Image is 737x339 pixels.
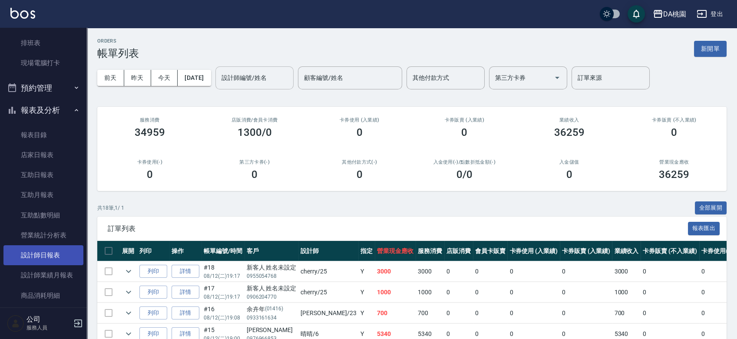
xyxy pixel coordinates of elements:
td: 700 [375,303,416,323]
p: (01416) [265,305,284,314]
td: 1000 [375,282,416,303]
td: 0 [507,282,560,303]
td: 0 [507,303,560,323]
td: 0 [444,261,473,282]
td: 0 [507,261,560,282]
a: 詳情 [172,265,199,278]
td: 0 [473,282,508,303]
td: 0 [560,261,612,282]
td: 0 [444,303,473,323]
h3: 0 [147,168,153,181]
th: 會員卡販賣 [473,241,508,261]
a: 詳情 [172,286,199,299]
button: expand row [122,265,135,278]
th: 卡券販賣 (不入業績) [641,241,699,261]
h3: 0 [566,168,572,181]
h3: 0 [357,126,363,138]
button: 報表及分析 [3,99,83,122]
td: #17 [202,282,245,303]
div: 新客人 姓名未設定 [247,284,297,293]
button: expand row [122,306,135,319]
h3: 0 [251,168,258,181]
h3: 服務消費 [108,117,192,123]
h3: 0 [671,126,677,138]
td: cherry /25 [298,261,358,282]
button: 預約管理 [3,77,83,99]
button: 登出 [693,6,727,22]
p: 0955054768 [247,272,297,280]
a: 報表匯出 [688,224,720,232]
a: 詳情 [172,306,199,320]
h3: 0 /0 [456,168,473,181]
th: 卡券使用(-) [699,241,735,261]
td: 0 [699,282,735,303]
p: 0906204770 [247,293,297,301]
p: 服務人員 [26,324,71,332]
td: 1000 [612,282,641,303]
td: #18 [202,261,245,282]
th: 店販消費 [444,241,473,261]
td: cherry /25 [298,282,358,303]
td: 0 [473,303,508,323]
h2: 卡券使用 (入業績) [317,117,402,123]
p: 08/12 (二) 19:08 [204,314,242,322]
button: 報表匯出 [688,222,720,235]
td: 1000 [416,282,444,303]
th: 操作 [169,241,202,261]
td: Y [358,261,375,282]
button: 前天 [97,70,124,86]
a: 新開單 [694,44,727,53]
th: 設計師 [298,241,358,261]
button: DA桃園 [649,5,690,23]
span: 訂單列表 [108,224,688,233]
a: 現場電腦打卡 [3,53,83,73]
h2: 第三方卡券(-) [213,159,297,165]
h3: 帳單列表 [97,47,139,59]
h2: 卡券販賣 (入業績) [423,117,507,123]
p: 共 18 筆, 1 / 1 [97,204,124,212]
a: 營業統計分析表 [3,225,83,245]
h2: 卡券販賣 (不入業績) [632,117,717,123]
p: 0933161634 [247,314,297,322]
a: 排班表 [3,33,83,53]
td: 0 [699,261,735,282]
td: 0 [699,303,735,323]
td: 0 [641,261,699,282]
button: 昨天 [124,70,151,86]
td: 0 [560,282,612,303]
th: 指定 [358,241,375,261]
th: 服務消費 [416,241,444,261]
h3: 1300/0 [238,126,272,138]
button: 列印 [139,265,167,278]
button: 今天 [151,70,178,86]
img: Logo [10,8,35,19]
a: 店家日報表 [3,145,83,165]
a: 報表目錄 [3,125,83,145]
td: 0 [444,282,473,303]
h3: 36259 [554,126,585,138]
h2: 入金儲值 [527,159,611,165]
td: 3000 [416,261,444,282]
div: [PERSON_NAME] [247,326,297,335]
a: 商品庫存表 [3,306,83,326]
h5: 公司 [26,315,71,324]
td: 0 [641,282,699,303]
a: 設計師日報表 [3,245,83,265]
p: 08/12 (二) 19:17 [204,272,242,280]
div: 新客人 姓名未設定 [247,263,297,272]
h2: 其他付款方式(-) [317,159,402,165]
td: 700 [416,303,444,323]
td: 0 [641,303,699,323]
button: 全部展開 [695,201,727,215]
th: 營業現金應收 [375,241,416,261]
h2: 卡券使用(-) [108,159,192,165]
button: 新開單 [694,41,727,57]
h2: 業績收入 [527,117,611,123]
td: 3000 [612,261,641,282]
td: Y [358,303,375,323]
h2: 營業現金應收 [632,159,717,165]
button: expand row [122,286,135,299]
a: 商品消耗明細 [3,286,83,306]
td: 0 [560,303,612,323]
td: Y [358,282,375,303]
